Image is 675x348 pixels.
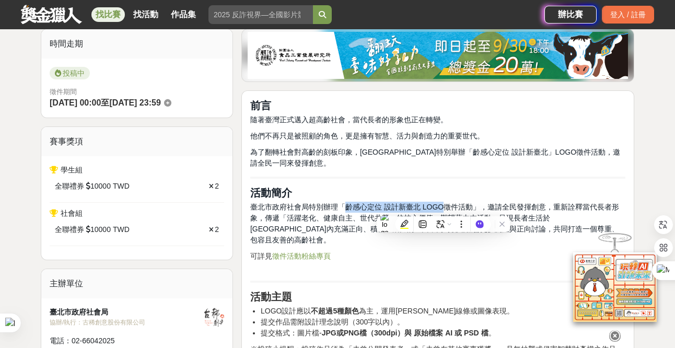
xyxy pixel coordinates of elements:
div: 電話： 02-66042025 [50,335,203,346]
span: 10000 [90,224,111,235]
div: 賽事獎項 [41,127,232,156]
a: 辦比賽 [544,6,597,24]
img: d2146d9a-e6f6-4337-9592-8cefde37ba6b.png [573,252,657,322]
span: 社會組 [61,209,83,217]
li: LOGO設計應以 為主，運用[PERSON_NAME]線條或圖像表現。 [261,306,625,317]
span: 2 [215,225,219,234]
span: 學生組 [61,166,83,174]
span: 全聯禮券 [55,224,84,235]
strong: 活動主題 [250,291,292,303]
li: 提交作品需附設計理念說明（300字以內）。 [261,317,625,328]
a: 作品集 [167,7,200,22]
span: TWD [113,181,130,192]
div: 登入 / 註冊 [602,6,654,24]
span: 為了翻轉社會對高齡的刻板印象，[GEOGRAPHIC_DATA]特別舉辦「齡感心定位 設計新臺北」LOGO徵件活動，邀請全民一同來發揮創意。 [250,148,620,167]
div: 時間走期 [41,29,232,59]
input: 2025 反詐視界—全國影片競賽 [208,5,313,24]
img: 1c81a89c-c1b3-4fd6-9c6e-7d29d79abef5.jpg [248,32,628,79]
span: [DATE] 00:00 [50,98,101,107]
span: 至 [101,98,109,107]
span: 全聯禮券 [55,181,84,192]
span: 2 [215,182,219,190]
span: 徵件期間 [50,88,77,96]
span: 他們不再只是被照顧的角色，更是擁有智慧、活力與創造力的重要世代。 [250,132,484,140]
div: 臺北市政府社會局 [50,307,203,318]
span: TWD [113,224,130,235]
a: 找比賽 [91,7,125,22]
strong: 活動簡介 [250,187,292,199]
span: 臺北市政府社會局特別辦理「齡感心定位 設計新臺北 LOGO徵件活動」，邀請全民發揮創意，重新詮釋當代長者形象，傳遞「活躍老化、健康自主、世代共榮」的核心價值。期望藉由本活動，呈現長者生活於[GE... [250,203,619,244]
a: 徵件活動粉絲專頁 [272,252,331,260]
span: [DATE] 23:59 [109,98,160,107]
span: 10000 [90,181,111,192]
a: 找活動 [129,7,162,22]
div: 協辦/執行： 古稀創意股份有限公司 [50,318,203,327]
span: 隨著臺灣正式邁入超高齡社會，當代長者的形象也正在轉變。 [250,115,448,124]
p: 可詳見 [250,251,625,273]
strong: 前言 [250,100,271,111]
span: 投稿中 [50,67,90,79]
div: 主辦單位 [41,269,232,298]
strong: 不超過5種顏色 [311,307,359,315]
strong: JPG或PNG檔（300dpi）與 原始檔案 AI 或 PSD 檔 [322,329,488,337]
li: 提交格式：圖片檔- 。 [261,328,625,339]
